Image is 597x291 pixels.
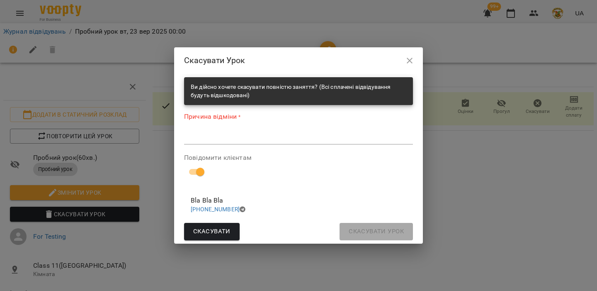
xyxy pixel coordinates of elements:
[191,80,406,103] div: Ви дійсно хочете скасувати повністю заняття? (Всі сплачені відвідування будуть відшкодовані)
[184,223,240,240] button: Скасувати
[184,54,413,67] h2: Скасувати Урок
[193,226,231,237] span: Скасувати
[191,196,406,205] span: Bla Bla Bla
[184,154,413,161] label: Повідомити клієнтам
[191,206,240,213] a: [PHONE_NUMBER]
[184,112,413,121] label: Причина відміни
